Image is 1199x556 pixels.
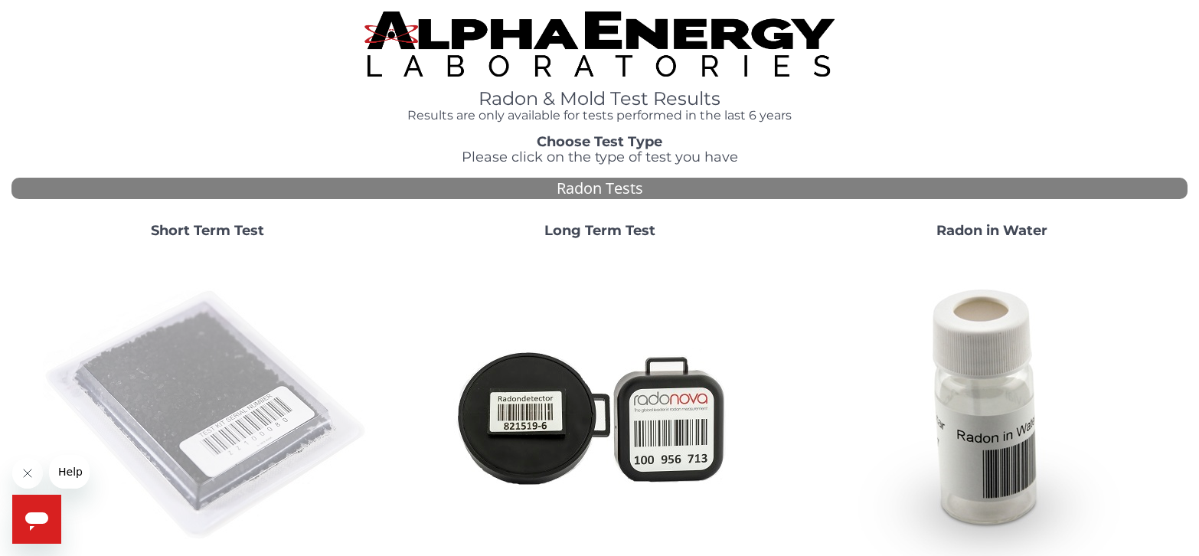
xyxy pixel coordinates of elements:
[462,149,738,165] span: Please click on the type of test you have
[364,11,835,77] img: TightCrop.jpg
[12,495,61,544] iframe: Button to launch messaging window
[151,222,264,239] strong: Short Term Test
[364,89,835,109] h1: Radon & Mold Test Results
[364,109,835,123] h4: Results are only available for tests performed in the last 6 years
[11,178,1188,200] div: Radon Tests
[49,455,90,489] iframe: Message from company
[537,133,662,150] strong: Choose Test Type
[12,458,43,489] iframe: Close message
[544,222,655,239] strong: Long Term Test
[936,222,1047,239] strong: Radon in Water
